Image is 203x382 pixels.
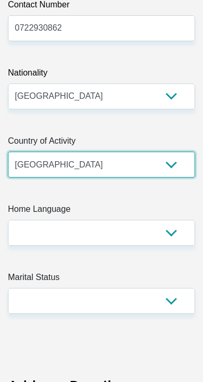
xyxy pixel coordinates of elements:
[8,203,195,220] label: Home Language
[8,67,195,83] label: Nationality
[8,135,195,152] label: Country of Activity
[8,271,195,288] label: Marital Status
[8,15,195,41] input: Contact Number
